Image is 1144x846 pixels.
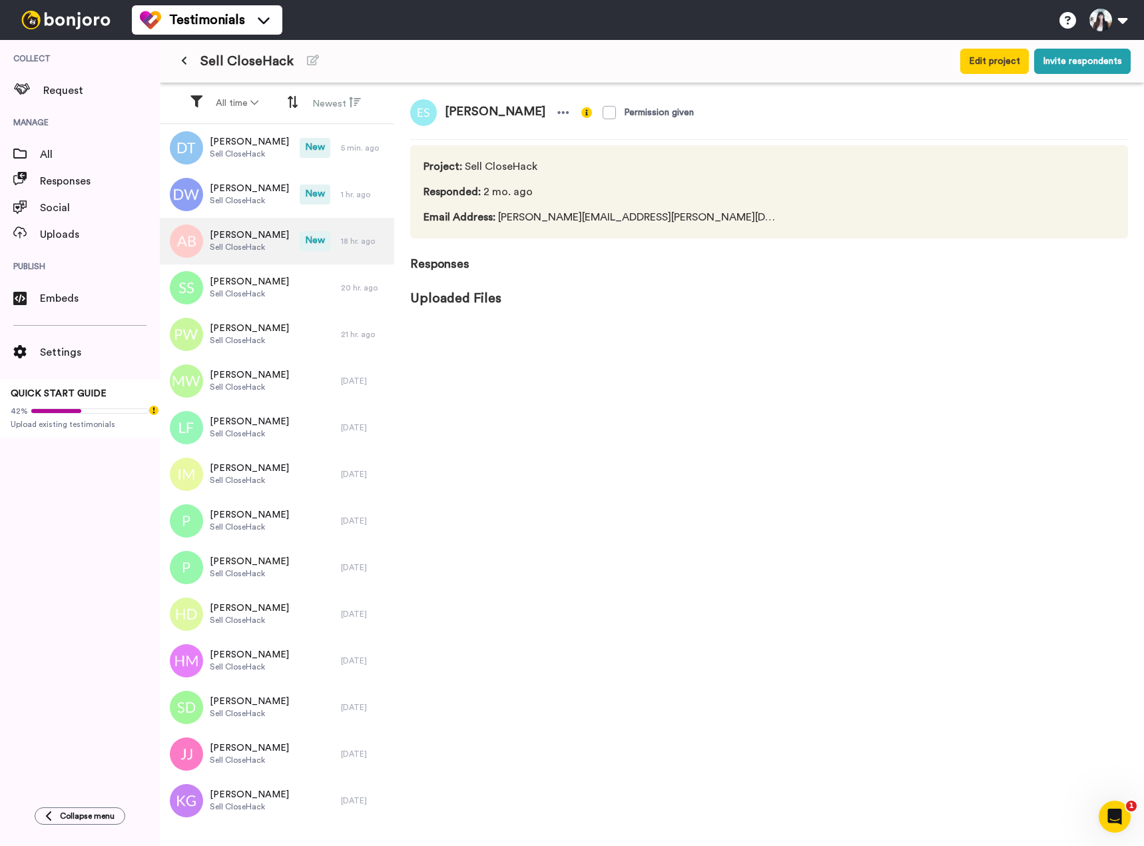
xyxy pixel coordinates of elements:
span: Sell CloseHack [210,708,289,719]
span: [PERSON_NAME] [210,275,289,288]
span: QUICK START GUIDE [11,389,107,398]
div: [DATE] [341,422,388,433]
img: im.png [170,458,203,491]
span: [PERSON_NAME] [210,508,289,522]
span: Sell CloseHack [210,615,289,626]
a: [PERSON_NAME]Sell CloseHack[DATE] [160,498,394,544]
a: [PERSON_NAME]Sell CloseHack[DATE] [160,684,394,731]
button: Edit project [960,49,1029,74]
a: [PERSON_NAME]Sell CloseHack[DATE] [160,544,394,591]
span: Sell CloseHack [210,522,289,532]
a: [PERSON_NAME]Sell CloseHack[DATE] [160,451,394,498]
span: Responses [410,238,1128,273]
span: 42% [11,406,28,416]
span: Sell CloseHack [210,428,289,439]
div: [DATE] [341,469,388,480]
span: Sell CloseHack [210,568,289,579]
img: es.png [410,99,437,126]
span: Sell CloseHack [210,288,289,299]
span: [PERSON_NAME] [210,322,289,335]
span: Sell CloseHack [210,335,289,346]
div: 18 hr. ago [341,236,388,246]
img: dt.png [170,131,203,165]
span: New [300,231,330,251]
a: [PERSON_NAME]Sell CloseHackNew1 hr. ago [160,171,394,218]
img: hm.png [170,644,203,677]
a: [PERSON_NAME]Sell CloseHack21 hr. ago [160,311,394,358]
span: 2 mo. ago [424,184,781,200]
span: [PERSON_NAME] [210,228,289,242]
span: [PERSON_NAME] [437,99,553,126]
a: [PERSON_NAME]Sell CloseHackNew18 hr. ago [160,218,394,264]
span: [PERSON_NAME] [210,555,289,568]
span: [PERSON_NAME] [210,462,289,475]
span: 1 [1126,801,1137,811]
span: Responses [40,173,160,189]
img: mw.png [170,364,203,398]
span: Settings [40,344,160,360]
img: sd.png [170,691,203,724]
img: lf.png [170,411,203,444]
div: [DATE] [341,749,388,759]
img: pw.png [170,318,203,351]
span: Sell CloseHack [210,242,289,252]
img: jj.png [170,737,203,771]
div: [DATE] [341,562,388,573]
div: 21 hr. ago [341,329,388,340]
div: 5 min. ago [341,143,388,153]
div: Permission given [624,106,694,119]
span: Sell CloseHack [210,382,289,392]
a: [PERSON_NAME]Sell CloseHack[DATE] [160,404,394,451]
button: All time [208,91,266,115]
div: 20 hr. ago [341,282,388,293]
img: tm-color.svg [140,9,161,31]
button: Newest [304,91,369,116]
div: [DATE] [341,655,388,666]
span: [PERSON_NAME] [210,182,289,195]
img: kg.png [170,784,203,817]
a: [PERSON_NAME]Sell CloseHack[DATE] [160,731,394,777]
span: [PERSON_NAME] [210,415,289,428]
button: Collapse menu [35,807,125,825]
span: Uploaded Files [410,273,1128,308]
img: ss.png [170,271,203,304]
span: Embeds [40,290,160,306]
div: [DATE] [341,795,388,806]
img: p.png [170,504,203,538]
span: Sell CloseHack [200,52,294,71]
span: [PERSON_NAME] [210,788,289,801]
a: [PERSON_NAME]Sell CloseHackNew5 min. ago [160,125,394,171]
span: Sell CloseHack [210,475,289,486]
img: hd.png [170,598,203,631]
span: Project : [424,161,462,172]
span: Sell CloseHack [210,801,289,812]
div: [DATE] [341,702,388,713]
span: [PERSON_NAME] [210,135,289,149]
div: [DATE] [341,516,388,526]
span: [PERSON_NAME] [210,741,289,755]
span: Sell CloseHack [210,661,289,672]
img: info-yellow.svg [581,107,592,118]
div: 1 hr. ago [341,189,388,200]
span: [PERSON_NAME] [210,602,289,615]
button: Invite respondents [1034,49,1131,74]
span: New [300,138,330,158]
img: dw.png [170,178,203,211]
span: Collapse menu [60,811,115,821]
a: [PERSON_NAME]Sell CloseHack[DATE] [160,777,394,824]
span: Testimonials [169,11,245,29]
span: Email Address : [424,212,495,222]
span: Request [43,83,160,99]
span: [PERSON_NAME] [210,648,289,661]
div: [DATE] [341,376,388,386]
span: Responded : [424,187,481,197]
a: [PERSON_NAME]Sell CloseHack[DATE] [160,637,394,684]
span: Sell CloseHack [210,149,289,159]
span: [PERSON_NAME] [210,695,289,708]
span: Social [40,200,160,216]
span: [PERSON_NAME][EMAIL_ADDRESS][PERSON_NAME][DOMAIN_NAME] [424,209,781,225]
img: ab.png [170,224,203,258]
div: [DATE] [341,609,388,620]
a: [PERSON_NAME]Sell CloseHack[DATE] [160,591,394,637]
